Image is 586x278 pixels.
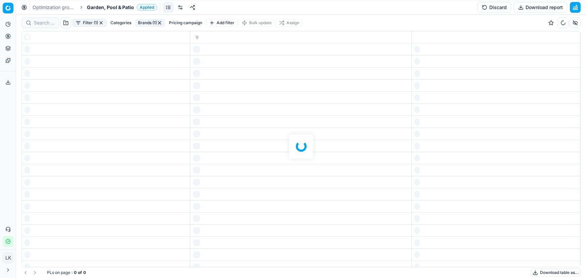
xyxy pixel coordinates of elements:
button: Download report [514,2,567,13]
button: LK [3,252,13,263]
a: Optimization groups [33,4,76,11]
span: LK [3,253,13,263]
nav: breadcrumb [33,4,157,11]
button: Discard [478,2,511,13]
span: Garden, Pool & Patio [87,4,134,11]
span: Garden, Pool & PatioApplied [87,4,157,11]
span: Applied [137,4,157,11]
